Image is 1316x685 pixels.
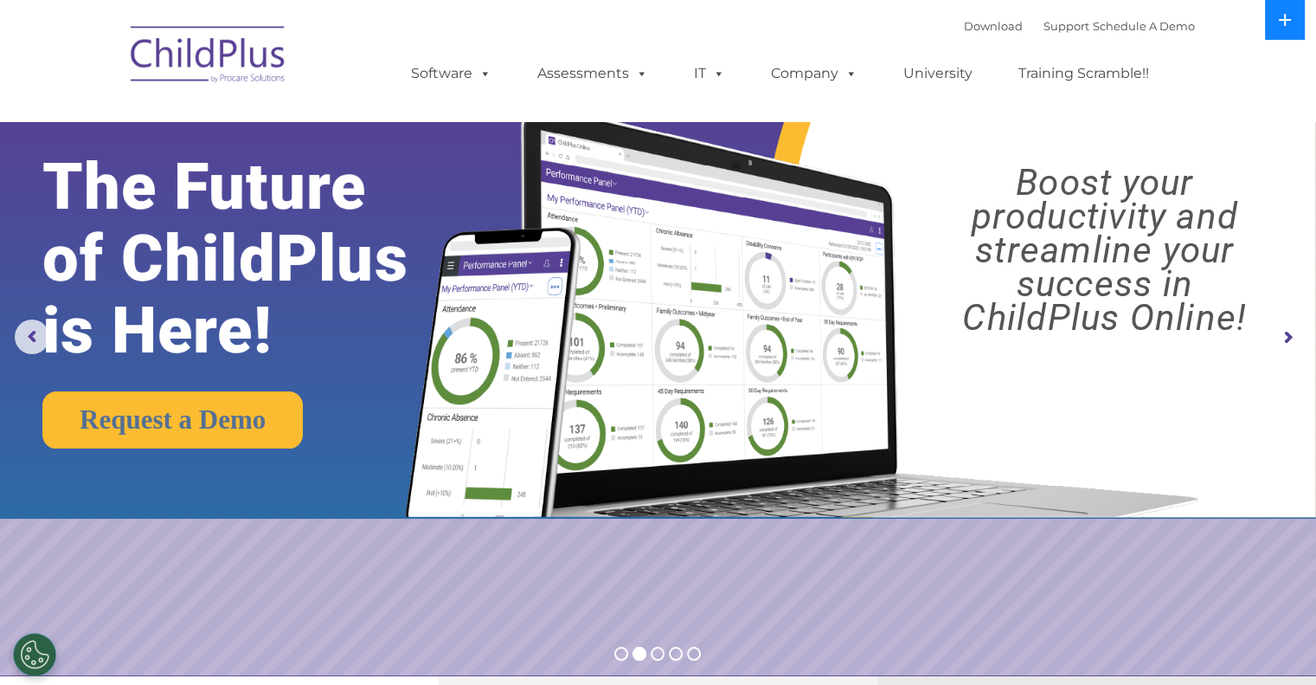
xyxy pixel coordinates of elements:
rs-layer: The Future of ChildPlus is Here! [42,151,463,366]
span: Phone number [241,185,314,198]
font: | [964,19,1195,33]
a: Request a Demo [42,391,303,449]
a: Support [1043,19,1089,33]
a: Training Scramble!! [1001,56,1166,91]
a: Assessments [520,56,665,91]
a: University [886,56,990,91]
a: Software [394,56,509,91]
img: ChildPlus by Procare Solutions [122,14,295,100]
a: IT [677,56,742,91]
a: Company [754,56,875,91]
a: Schedule A Demo [1093,19,1195,33]
button: Cookies Settings [13,633,56,676]
rs-layer: Boost your productivity and streamline your success in ChildPlus Online! [909,165,1300,334]
a: Download [964,19,1023,33]
span: Last name [241,114,293,127]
